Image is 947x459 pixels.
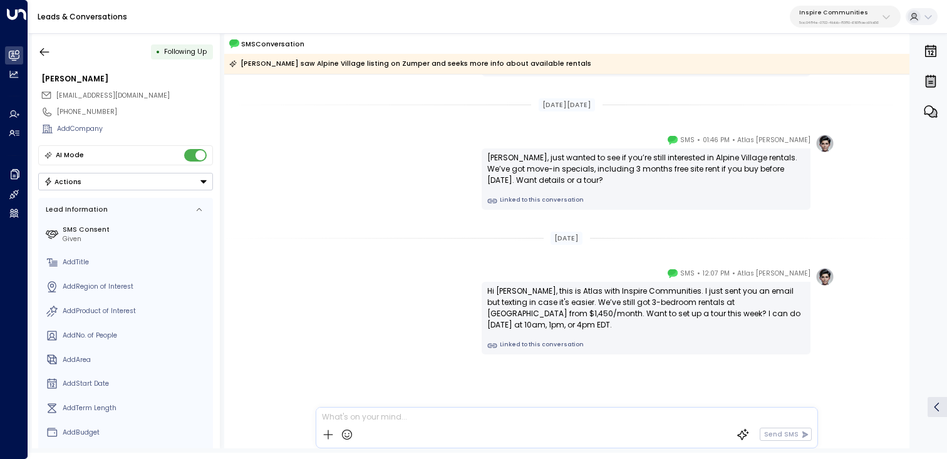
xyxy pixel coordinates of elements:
label: SMS Consent [63,225,209,235]
div: [DATE][DATE] [539,98,595,112]
span: • [732,134,735,147]
p: 5ac0484e-0702-4bbb-8380-6168aea91a66 [799,20,879,25]
div: [PHONE_NUMBER] [57,107,213,117]
div: Hi [PERSON_NAME], this is Atlas with Inspire Communities. I just sent you an email but texting in... [487,286,805,331]
div: AddNo. of People [63,331,209,341]
span: SMS [680,134,695,147]
div: AddRegion of Interest [63,282,209,292]
span: Atlas [PERSON_NAME] [737,267,810,280]
div: Button group with a nested menu [38,173,213,190]
div: [PERSON_NAME] [41,73,213,85]
div: AddTitle [63,257,209,267]
div: [PERSON_NAME], just wanted to see if you’re still interested in Alpine Village rentals. We’ve got... [487,152,805,186]
div: AddCompany [57,124,213,134]
div: AddProduct of Interest [63,306,209,316]
span: • [732,267,735,280]
a: Linked to this conversation [487,196,805,206]
p: Inspire Communities [799,9,879,16]
div: Lead Information [43,205,108,215]
button: Actions [38,173,213,190]
img: profile-logo.png [815,134,834,153]
span: SMS [680,267,695,280]
a: Linked to this conversation [487,341,805,351]
span: • [697,134,700,147]
button: Inspire Communities5ac0484e-0702-4bbb-8380-6168aea91a66 [790,6,901,28]
span: Following Up [164,47,207,56]
img: profile-logo.png [815,267,834,286]
span: [EMAIL_ADDRESS][DOMAIN_NAME] [56,91,170,100]
div: AddArea [63,355,209,365]
span: SMS Conversation [241,39,304,49]
span: 01:46 PM [703,134,730,147]
div: AddStart Date [63,379,209,389]
span: Atlas [PERSON_NAME] [737,134,810,147]
div: AddTerm Length [63,403,209,413]
span: boothdeb1957@gmail.com [56,91,170,101]
div: [PERSON_NAME] saw Alpine Village listing on Zumper and seeks more info about available rentals [229,58,591,70]
div: [DATE] [551,232,582,245]
div: Given [63,234,209,244]
span: 12:07 PM [703,267,730,280]
div: Actions [44,177,82,186]
div: AddBudget [63,428,209,438]
span: • [697,267,700,280]
div: AI Mode [56,149,84,162]
a: Leads & Conversations [38,11,127,22]
div: • [156,43,160,60]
